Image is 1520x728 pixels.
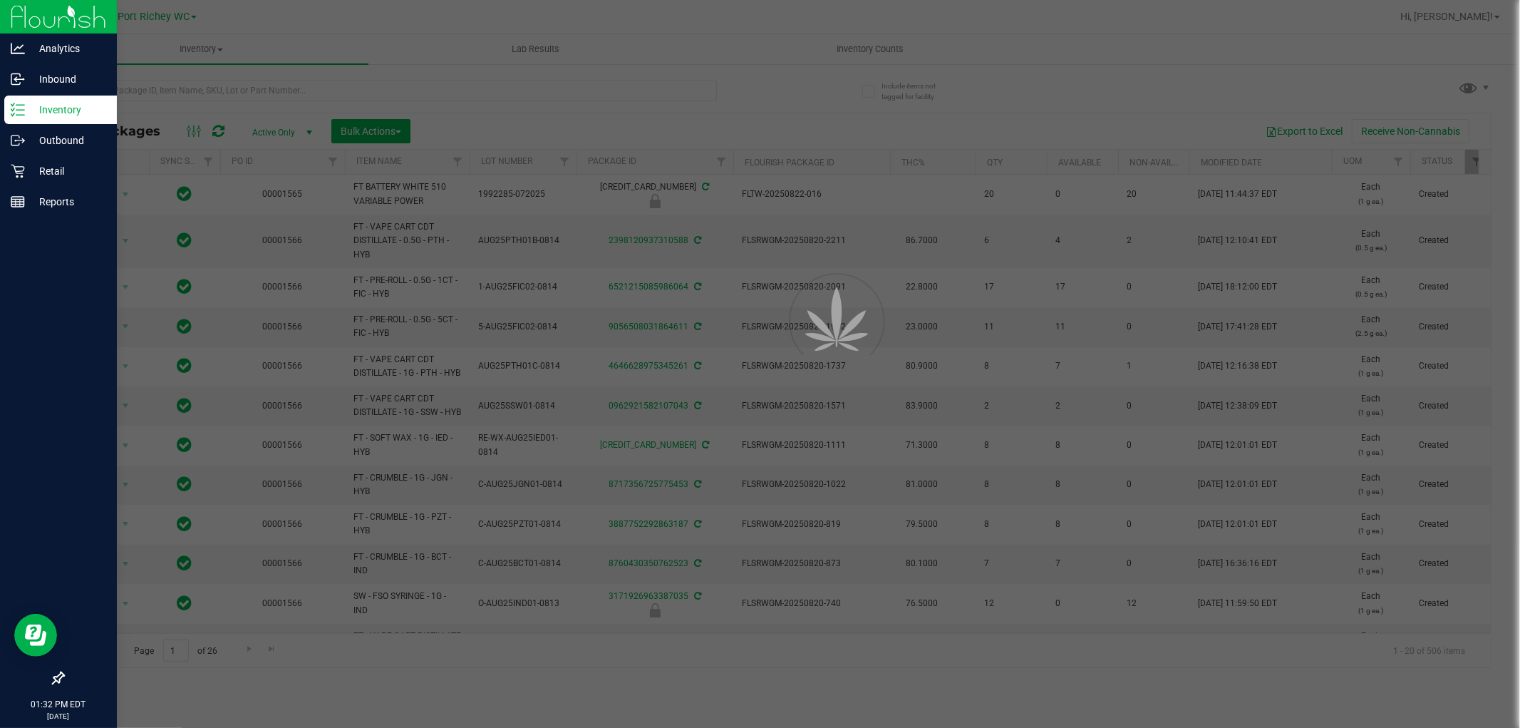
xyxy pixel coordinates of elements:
[11,195,25,209] inline-svg: Reports
[11,133,25,148] inline-svg: Outbound
[11,103,25,117] inline-svg: Inventory
[14,614,57,657] iframe: Resource center
[6,698,110,711] p: 01:32 PM EDT
[11,72,25,86] inline-svg: Inbound
[25,101,110,118] p: Inventory
[25,163,110,180] p: Retail
[25,132,110,149] p: Outbound
[11,41,25,56] inline-svg: Analytics
[11,164,25,178] inline-svg: Retail
[25,193,110,210] p: Reports
[25,40,110,57] p: Analytics
[25,71,110,88] p: Inbound
[6,711,110,722] p: [DATE]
